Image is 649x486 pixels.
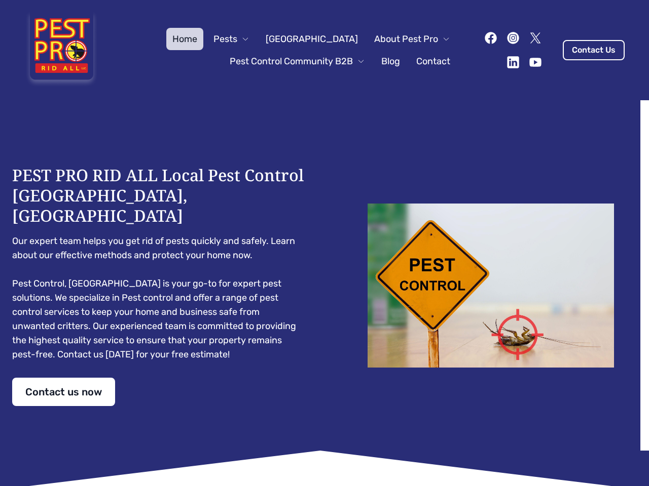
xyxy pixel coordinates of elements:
button: Pests [207,28,256,50]
pre: Our expert team helps you get rid of pests quickly and safely. Learn about our effective methods ... [12,234,304,361]
h1: PEST PRO RID ALL Local Pest Control [GEOGRAPHIC_DATA], [GEOGRAPHIC_DATA] [12,165,304,226]
button: About Pest Pro [368,28,456,50]
img: Dead cockroach on floor with caution sign pest control [345,204,637,368]
span: Pests [213,32,237,46]
a: Contact us now [12,378,115,406]
a: Contact [410,50,456,72]
button: Pest Control Community B2B [224,50,371,72]
a: Home [166,28,203,50]
span: About Pest Pro [374,32,438,46]
span: Pest Control Community B2B [230,54,353,68]
a: [GEOGRAPHIC_DATA] [260,28,364,50]
a: Contact Us [563,40,625,60]
img: Pest Pro Rid All [24,12,99,88]
a: Blog [375,50,406,72]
